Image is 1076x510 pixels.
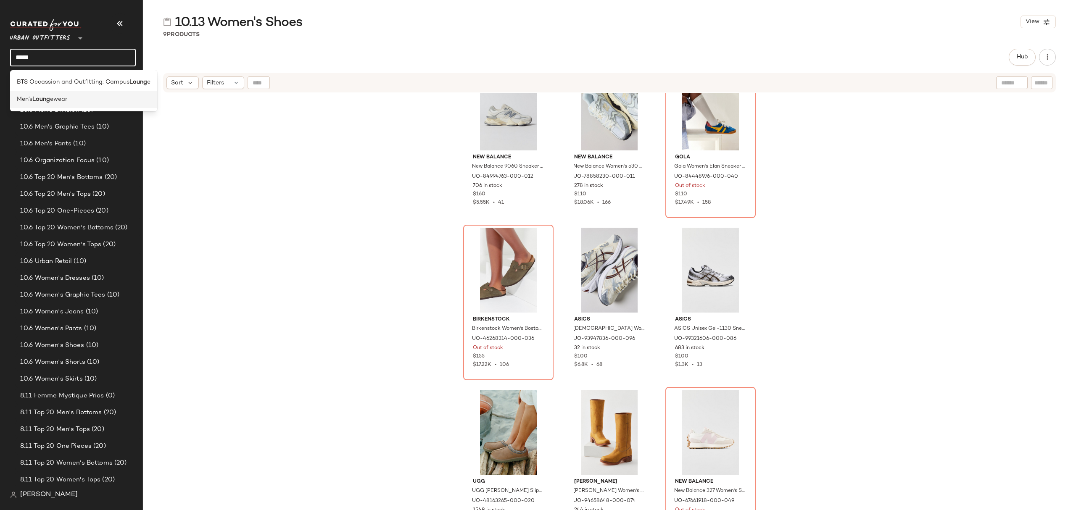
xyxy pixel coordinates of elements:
span: UO-84448976-000-040 [674,173,738,181]
span: (20) [103,173,117,182]
span: 10.6 Women's Shoes [20,341,84,350]
span: $155 [473,353,485,360]
span: (10) [83,374,97,384]
span: Sort [171,79,183,87]
span: ASICS Unisex Gel-1130 Sneaker in White/Clay Canyon at Urban Outfitters [674,325,745,333]
img: 67661918_049_b [668,390,753,475]
span: (20) [113,458,127,468]
button: Hub [1009,49,1036,66]
span: (10) [105,290,120,300]
span: ewear [50,95,67,104]
span: 68 [596,362,602,368]
span: 8.11 Top 20 Women's Tops [20,475,100,485]
span: (20) [100,475,115,485]
span: $17.22K [473,362,491,368]
span: 8.11 Top 20 One Pieces [20,442,92,451]
span: • [688,362,697,368]
img: 93947836_096_b [567,228,652,313]
img: 94658648_074_b [567,390,652,475]
span: UO-94658648-000-074 [573,497,636,505]
span: (10) [84,307,98,317]
span: BTS Occassion and Outfitting: Campus [17,78,129,87]
span: (0) [104,391,115,401]
span: $110 [574,191,586,198]
span: 10.6 Men's Graphic Tees [20,122,95,132]
span: New Balance Women's 530 Sneaker in Silver Metallic/Linen, Women's at Urban Outfitters [573,163,644,171]
span: UO-46268314-000-036 [472,335,534,343]
span: 10.6 Top 20 One-Pieces [20,206,94,216]
span: 10.6 Women's Shorts [20,358,85,367]
img: 46268314_036_b [466,228,551,313]
span: (10) [95,156,109,166]
span: • [594,200,602,205]
span: 10.6 Women's Jeans [20,307,84,317]
img: svg%3e [10,492,17,498]
span: 10.6 Men's Pants [20,139,71,149]
span: 706 in stock [473,182,502,190]
span: 10.6 Women's Dresses [20,273,90,283]
span: 10.6 Women's Pants [20,324,82,334]
span: UO-84994763-000-012 [472,173,533,181]
span: Gola [675,154,746,161]
span: 10.13 Women's Shoes [175,14,302,31]
span: [PERSON_NAME] [574,478,645,486]
span: Hub [1016,54,1028,60]
span: [DEMOGRAPHIC_DATA] Women's GEL-1130 Sneaker in Cream/Reddish Brown, Women's at Urban Outfitters [573,325,644,333]
span: 10.6 Organization Focus [20,156,95,166]
span: 32 in stock [574,344,600,352]
span: (20) [113,223,128,233]
span: UO-78858230-000-011 [573,173,635,181]
span: View [1025,18,1039,25]
span: 10.6 Top 20 Men's Bottoms [20,173,103,182]
span: 10.6 Women's Skirts [20,374,83,384]
span: • [490,200,498,205]
span: 8.11 Top 20 Men's Bottoms [20,408,102,418]
span: (20) [91,189,105,199]
span: Urban Outfitters [10,29,70,44]
span: $1.3K [675,362,688,368]
b: Loung [129,78,147,87]
span: (10) [90,273,104,283]
button: View [1021,16,1056,28]
span: Men’s [17,95,32,104]
span: 166 [602,200,611,205]
span: (10) [95,122,109,132]
img: 48163265_020_b [466,390,551,475]
span: 8.11 Top 20 Men's Tops [20,425,90,434]
span: 106 [500,362,509,368]
span: $160 [473,191,485,198]
span: New Balance [675,478,746,486]
span: UO-67661918-000-049 [674,497,734,505]
span: ASICS [675,316,746,323]
span: (10) [82,324,97,334]
span: (10) [84,341,99,350]
span: 41 [498,200,504,205]
span: 10.6 Top 20 Women's Bottoms [20,223,113,233]
span: $110 [675,191,687,198]
div: Products [163,30,200,39]
span: 9 [163,32,167,38]
span: 158 [702,200,711,205]
span: $6.8K [574,362,588,368]
span: 10.6 Top 20 Women's Tops [20,240,101,250]
span: New Balance [473,154,544,161]
span: 683 in stock [675,344,704,352]
img: 99321606_086_b [668,228,753,313]
span: [PERSON_NAME] [20,490,78,500]
span: • [491,362,500,368]
span: ASICS [574,316,645,323]
img: svg%3e [163,18,171,26]
span: 13 [697,362,702,368]
span: 8.11 Top 20 Women's Bottoms [20,458,113,468]
span: (20) [94,206,108,216]
span: UO-93947836-000-096 [573,335,635,343]
span: 10.6 Urban Retail [20,257,72,266]
span: $17.49K [675,200,694,205]
span: Birkenstock [473,316,544,323]
span: New Balance 9060 Sneaker in Sea Salt at Urban Outfitters [472,163,543,171]
span: 8.11 Femme Mystique Prios [20,391,104,401]
span: 10.6 Women's Graphic Tees [20,290,105,300]
span: Gola Women's Elan Sneaker in Marine Blue/Sun/Deep Red, Women's at Urban Outfitters [674,163,745,171]
span: New Balance 327 Women's Sneaker in Moonbeam/Ice Blue, Women's at Urban Outfitters [674,487,745,495]
span: Birkenstock Women's Boston Soft Footbed Suede Clog in Forest, Women's at Urban Outfitters [472,325,543,333]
